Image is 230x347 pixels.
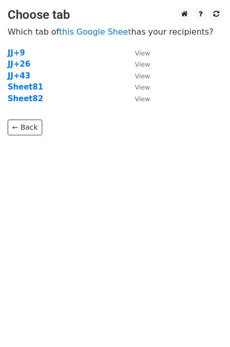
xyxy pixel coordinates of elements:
small: View [135,95,150,103]
small: View [135,61,150,68]
small: View [135,49,150,57]
a: ← Back [8,120,42,135]
a: View [125,60,150,69]
a: View [125,82,150,92]
a: JJ+9 [8,48,25,57]
a: View [125,48,150,57]
small: View [135,83,150,91]
small: View [135,72,150,80]
a: Sheet81 [8,82,43,92]
a: JJ+43 [8,71,31,80]
a: JJ+26 [8,60,31,69]
a: View [125,94,150,103]
a: View [125,71,150,80]
p: Which tab of has your recipients? [8,26,222,37]
a: Sheet82 [8,94,43,103]
h3: Choose tab [8,8,222,22]
a: this Google Sheet [59,27,131,37]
